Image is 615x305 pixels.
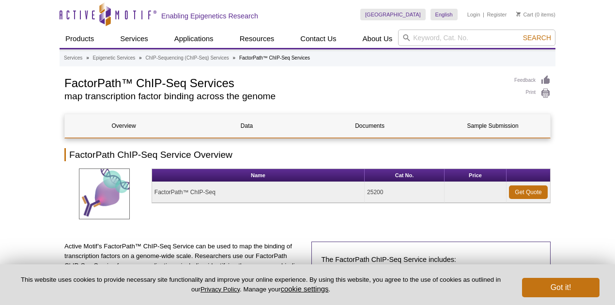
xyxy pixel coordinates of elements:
a: Register [487,11,507,18]
a: English [430,9,458,20]
h2: Enabling Epigenetics Research [161,12,258,20]
input: Keyword, Cat. No. [398,30,555,46]
a: Applications [169,30,219,48]
a: Documents [311,114,429,137]
li: FactorPath™ ChIP-Seq Services [239,55,310,61]
a: Products [60,30,100,48]
li: » [139,55,142,61]
th: Price [445,169,507,182]
a: Epigenetic Services [92,54,135,62]
a: Feedback [514,75,551,86]
a: Print [514,88,551,99]
img: Your Cart [516,12,521,16]
th: Name [152,169,365,182]
img: Transcription Factors [79,168,130,219]
a: ChIP-Sequencing (ChIP-Seq) Services [145,54,229,62]
a: Cart [516,11,533,18]
a: Login [467,11,480,18]
button: Got it! [522,278,600,297]
li: » [86,55,89,61]
a: Services [64,54,82,62]
li: | [483,9,484,20]
li: (0 items) [516,9,555,20]
li: » [233,55,236,61]
a: Sample Submission [434,114,552,137]
a: [GEOGRAPHIC_DATA] [360,9,426,20]
a: About Us [357,30,399,48]
a: Get Quote [509,185,548,199]
a: Privacy Policy [200,286,240,293]
p: Active Motif’s FactorPath™ ChIP-Seq Service can be used to map the binding of transcription facto... [64,242,304,290]
p: This website uses cookies to provide necessary site functionality and improve your online experie... [15,275,506,294]
button: cookie settings [280,285,328,293]
span: Search [523,34,551,42]
a: Data [188,114,306,137]
td: 25200 [365,182,445,203]
a: Services [114,30,154,48]
h2: FactorPath ChIP-Seq Service Overview [64,148,551,161]
a: Resources [234,30,280,48]
a: Contact Us [294,30,342,48]
td: FactorPath™ ChIP-Seq [152,182,365,203]
th: Cat No. [365,169,445,182]
a: Overview [65,114,183,137]
h3: The FactorPath ChIP-Seq Service includes: [322,254,541,265]
h1: FactorPath™ ChIP-Seq Services [64,75,505,90]
button: Search [520,33,554,42]
h2: map transcription factor binding across the genome [64,92,505,101]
